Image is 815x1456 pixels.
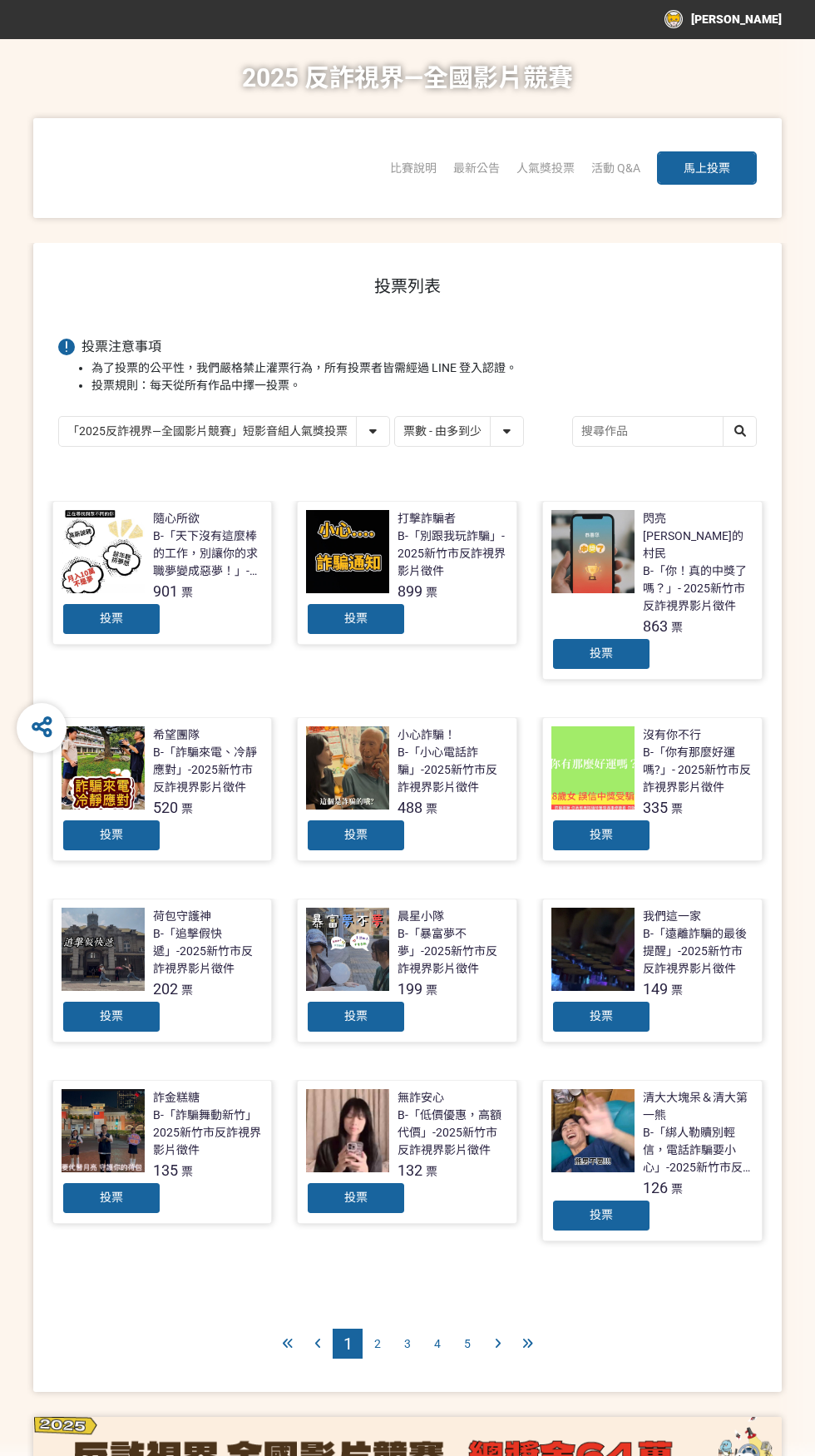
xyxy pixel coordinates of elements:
button: 馬上投票 [657,151,757,185]
span: 149 [643,980,668,998]
span: 票 [426,802,437,815]
span: 票 [181,802,193,815]
div: B-「詐騙來電、冷靜應對」-2025新竹市反詐視界影片徵件 [153,744,264,796]
span: 4 [434,1337,441,1350]
span: 投票 [344,1191,368,1204]
span: 520 [153,799,178,816]
a: 最新公告 [453,161,500,175]
a: 清大大塊呆＆清大第一熊B-「綁人勒贖別輕信，電話詐騙要小心」-2025新竹市反詐視界影片徵件126票投票 [542,1080,763,1241]
span: 投票注意事項 [81,339,161,354]
a: 晨星小隊B-「暴富夢不夢」-2025新竹市反詐視界影片徵件199票投票 [297,899,517,1042]
span: 投票 [100,1191,123,1204]
span: 票 [671,802,683,815]
a: 小心詐騙！B-「小心電話詐騙」-2025新竹市反詐視界影片徵件488票投票 [297,717,517,861]
div: B-「暴富夢不夢」-2025新竹市反詐視界影片徵件 [398,925,508,978]
span: 票 [671,983,683,997]
span: 票 [181,586,193,599]
a: 無詐安心B-「低價優惠，高額代價」-2025新竹市反詐視界影片徵件132票投票 [297,1080,517,1224]
a: 比賽說明 [390,161,437,175]
span: 投票 [100,1009,123,1023]
h1: 2025 反詐視界—全國影片競賽 [242,38,573,118]
a: 閃亮[PERSON_NAME]的村民B-「你！真的中獎了嗎？」- 2025新竹市反詐視界影片徵件863票投票 [542,501,763,680]
div: 打擊詐騙者 [398,510,456,527]
a: 詐金糕糖B-「詐騙舞動新竹」2025新竹市反詐視界影片徵件135票投票 [52,1080,273,1224]
div: B-「你！真的中獎了嗎？」- 2025新竹市反詐視界影片徵件 [643,562,753,615]
span: 126 [643,1179,668,1196]
div: B-「天下沒有這麼棒的工作，別讓你的求職夢變成惡夢！」- 2025新竹市反詐視界影片徵件 [153,527,264,580]
div: 我們這一家 [643,908,701,925]
li: 為了投票的公平性，我們嚴格禁止灌票行為，所有投票者皆需經過 LINE 登入認證。 [91,359,757,377]
span: 1 [343,1334,353,1354]
a: 沒有你不行B-「你有那麼好運嗎?」- 2025新竹市反詐視界影片徵件335票投票 [542,717,763,861]
span: 馬上投票 [684,161,730,175]
a: 希望團隊B-「詐騙來電、冷靜應對」-2025新竹市反詐視界影片徵件520票投票 [52,717,273,861]
div: 希望團隊 [153,726,200,744]
span: 投票 [344,612,368,625]
div: 晨星小隊 [398,908,444,925]
span: 票 [181,983,193,997]
div: 清大大塊呆＆清大第一熊 [643,1089,753,1124]
span: 132 [398,1161,422,1179]
span: 票 [181,1165,193,1178]
span: 5 [464,1337,471,1350]
span: 投票 [590,1009,613,1023]
span: 488 [398,799,422,816]
span: 票 [426,983,437,997]
span: 899 [398,582,422,600]
span: 投票 [100,612,123,625]
a: 荷包守護神B-「追擊假快遞」-2025新竹市反詐視界影片徵件202票投票 [52,899,273,1042]
span: 2 [374,1337,381,1350]
span: 投票 [590,828,613,841]
span: 863 [643,617,668,635]
span: 票 [671,621,683,634]
a: 打擊詐騙者B-「別跟我玩詐騙」- 2025新竹市反詐視界影片徵件899票投票 [297,501,517,645]
span: 199 [398,980,422,998]
div: B-「綁人勒贖別輕信，電話詐騙要小心」-2025新竹市反詐視界影片徵件 [643,1124,753,1176]
div: B-「你有那麼好運嗎?」- 2025新竹市反詐視界影片徵件 [643,744,753,796]
div: B-「詐騙舞動新竹」2025新竹市反詐視界影片徵件 [153,1107,264,1159]
span: 票 [426,1165,437,1178]
input: 搜尋作品 [573,417,756,446]
span: 投票 [590,646,613,660]
div: 荷包守護神 [153,908,211,925]
a: 我們這一家B-「遠離詐騙的最後提醒」-2025新竹市反詐視界影片徵件149票投票 [542,899,763,1042]
span: 票 [671,1182,683,1196]
a: 隨心所欲B-「天下沒有這麼棒的工作，別讓你的求職夢變成惡夢！」- 2025新竹市反詐視界影片徵件901票投票 [52,501,273,645]
div: 閃亮[PERSON_NAME]的村民 [643,510,753,562]
div: B-「遠離詐騙的最後提醒」-2025新竹市反詐視界影片徵件 [643,925,753,978]
div: 小心詐騙！ [398,726,456,744]
h1: 投票列表 [58,276,757,296]
div: 隨心所欲 [153,510,200,527]
span: 901 [153,582,178,600]
span: 335 [643,799,668,816]
span: 人氣獎投票 [516,161,575,175]
span: 投票 [344,1009,368,1023]
div: 沒有你不行 [643,726,701,744]
span: 202 [153,980,178,998]
span: 投票 [344,828,368,841]
span: 3 [404,1337,411,1350]
span: 135 [153,1161,178,1179]
a: 活動 Q&A [591,161,640,175]
div: B-「追擊假快遞」-2025新竹市反詐視界影片徵件 [153,925,264,978]
span: 投票 [590,1208,613,1221]
div: B-「別跟我玩詐騙」- 2025新竹市反詐視界影片徵件 [398,527,508,580]
li: 投票規則：每天從所有作品中擇一投票。 [91,377,757,394]
span: 票 [426,586,437,599]
div: B-「低價優惠，高額代價」-2025新竹市反詐視界影片徵件 [398,1107,508,1159]
div: 詐金糕糖 [153,1089,200,1107]
div: B-「小心電話詐騙」-2025新竹市反詐視界影片徵件 [398,744,508,796]
div: 無詐安心 [398,1089,444,1107]
span: 投票 [100,828,123,841]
